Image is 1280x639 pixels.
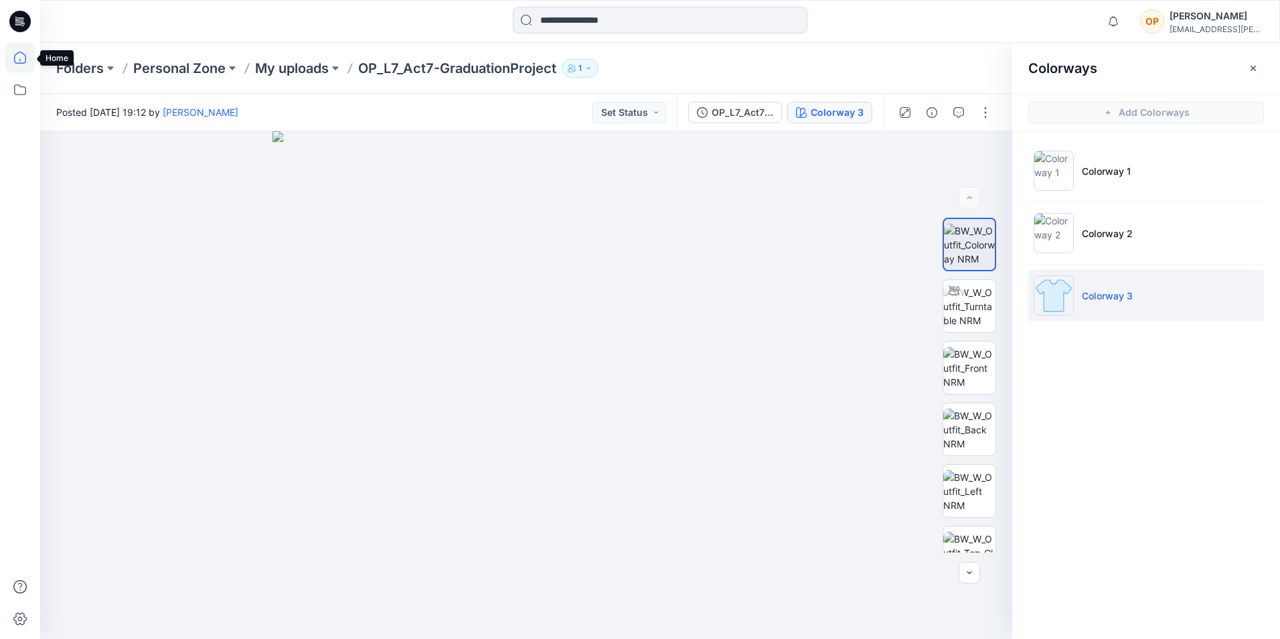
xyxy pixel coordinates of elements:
p: Colorway 1 [1082,164,1131,178]
span: Posted [DATE] 19:12 by [56,105,238,119]
div: [PERSON_NAME] [1170,8,1263,24]
p: Colorway 2 [1082,226,1133,240]
img: Colorway 2 [1034,213,1074,253]
p: Colorway 3 [1082,289,1133,303]
img: eyJhbGciOiJIUzI1NiIsImtpZCI6IjAiLCJzbHQiOiJzZXMiLCJ0eXAiOiJKV1QifQ.eyJkYXRhIjp7InR5cGUiOiJzdG9yYW... [272,131,780,639]
a: [PERSON_NAME] [163,106,238,118]
button: Colorway 3 [787,102,872,123]
button: Details [921,102,943,123]
div: OP_L7_Act7-GraduationProject [712,105,773,120]
img: BW_W_Outfit_Turntable NRM [943,285,995,328]
img: BW_W_Outfit_Top_CloseUp NRM [943,532,995,574]
div: Colorway 3 [811,105,864,120]
div: [EMAIL_ADDRESS][PERSON_NAME][DOMAIN_NAME] [1170,24,1263,34]
img: BW_W_Outfit_Left NRM [943,470,995,512]
img: Colorway 3 [1034,275,1074,315]
button: OP_L7_Act7-GraduationProject [688,102,782,123]
button: 1 [562,59,598,78]
p: 1 [578,61,582,76]
img: BW_W_Outfit_Back NRM [943,409,995,451]
img: BW_W_Outfit_Colorway NRM [944,224,995,266]
p: OP_L7_Act7-GraduationProject [358,59,556,78]
img: BW_W_Outfit_Front NRM [943,347,995,389]
a: My uploads [255,59,329,78]
img: Colorway 1 [1034,151,1074,191]
a: Personal Zone [133,59,226,78]
h2: Colorways [1028,60,1097,76]
div: OP [1140,9,1164,33]
a: Folders [56,59,104,78]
